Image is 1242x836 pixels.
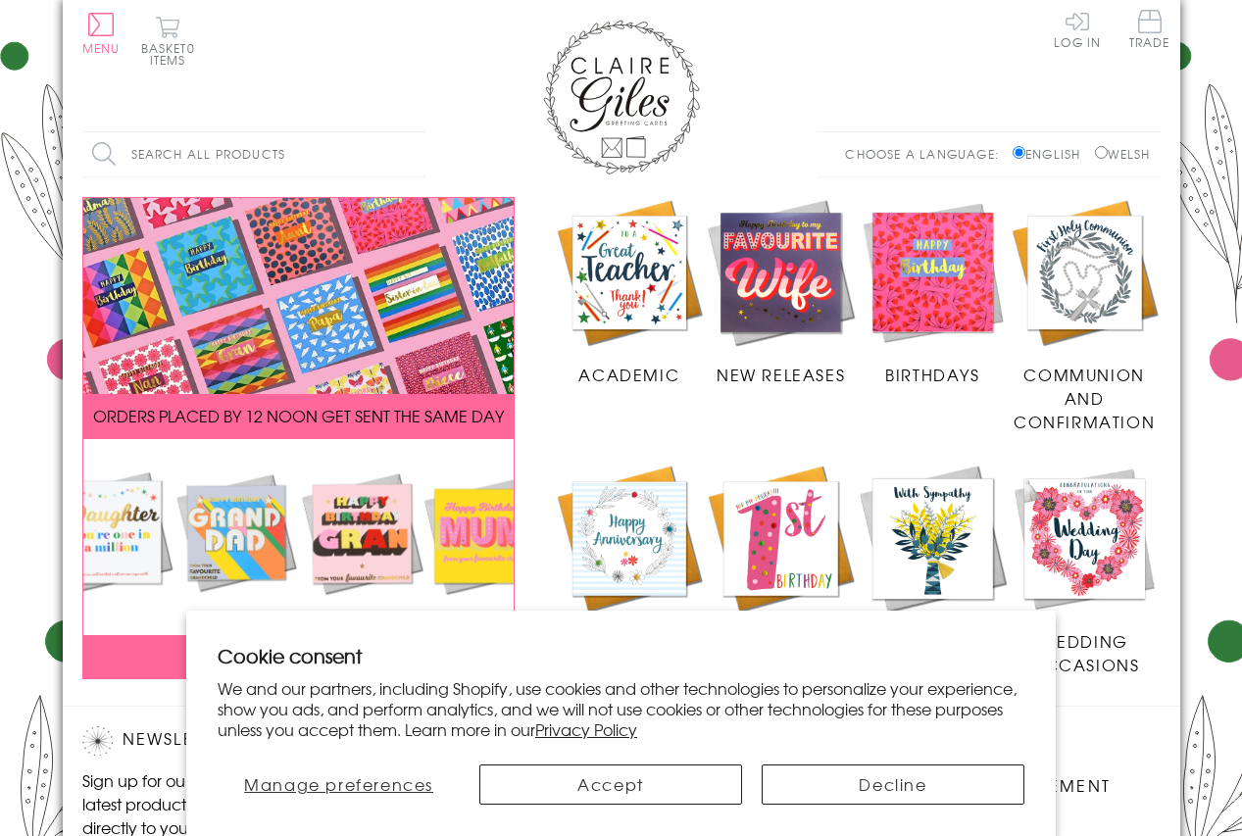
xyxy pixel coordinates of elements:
label: English [1013,145,1090,163]
button: Decline [762,764,1024,805]
label: Welsh [1095,145,1151,163]
a: Wedding Occasions [1009,463,1161,676]
span: 0 items [150,39,195,69]
a: Academic [554,197,706,387]
p: Choose a language: [845,145,1009,163]
a: Anniversary [554,463,706,653]
p: We and our partners, including Shopify, use cookies and other technologies to personalize your ex... [218,678,1024,739]
span: Wedding Occasions [1029,629,1139,676]
a: Privacy Policy [535,717,637,741]
input: English [1013,146,1025,159]
span: ORDERS PLACED BY 12 NOON GET SENT THE SAME DAY [93,404,504,427]
button: Manage preferences [218,764,460,805]
h2: Cookie consent [218,642,1024,669]
input: Search [406,132,425,176]
a: Birthdays [857,197,1009,387]
a: Trade [1129,10,1170,52]
input: Search all products [82,132,425,176]
span: New Releases [717,363,845,386]
a: Sympathy [857,463,1009,653]
span: Academic [578,363,679,386]
span: Menu [82,39,121,57]
button: Menu [82,13,121,54]
span: Birthdays [885,363,979,386]
a: Log In [1054,10,1101,48]
span: Communion and Confirmation [1014,363,1155,433]
span: Trade [1129,10,1170,48]
button: Accept [479,764,742,805]
span: Manage preferences [244,772,433,796]
a: Age Cards [705,463,857,653]
a: Communion and Confirmation [1009,197,1161,434]
a: New Releases [705,197,857,387]
h2: Newsletter [82,726,416,756]
img: Claire Giles Greetings Cards [543,20,700,174]
input: Welsh [1095,146,1108,159]
button: Basket0 items [141,16,195,66]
